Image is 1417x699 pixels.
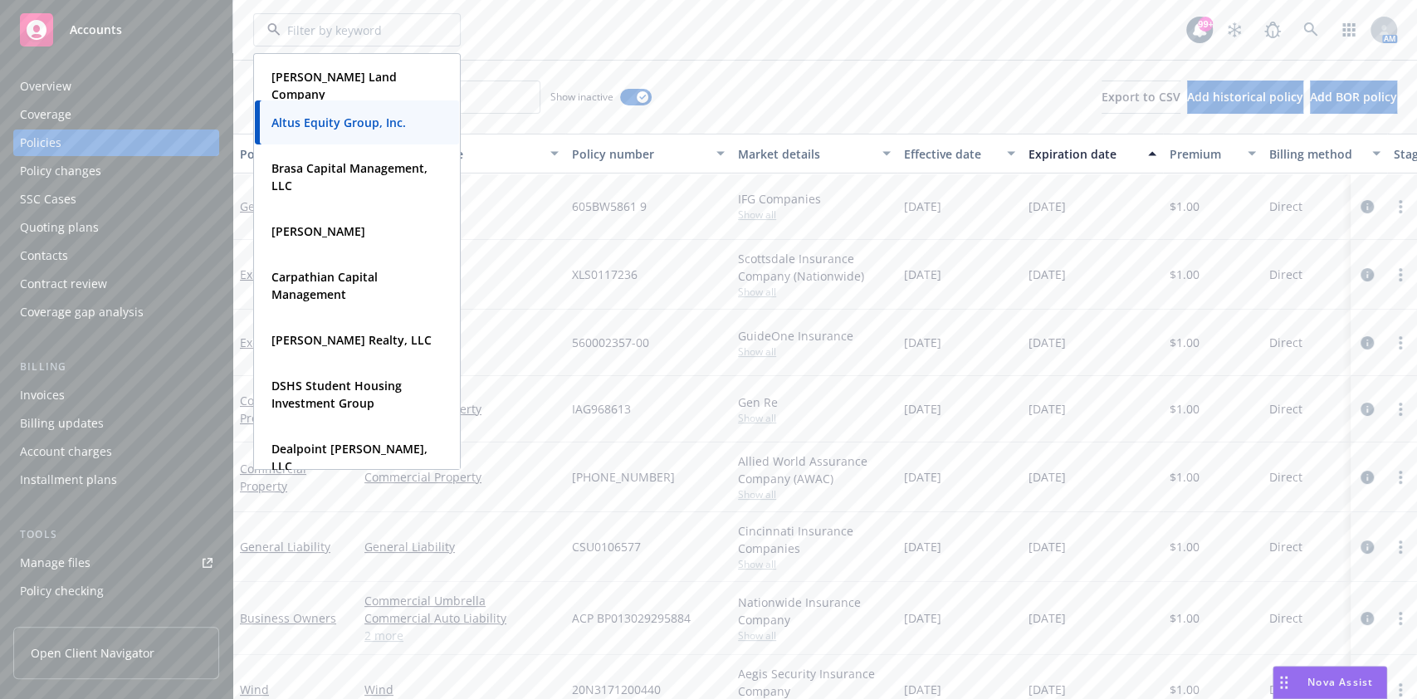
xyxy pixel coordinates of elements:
a: Excess Liability [240,266,323,282]
div: 99+ [1198,13,1213,28]
span: Manage exposures [13,606,219,633]
span: Show all [738,411,891,425]
div: Manage exposures [20,606,125,633]
a: circleInformation [1357,609,1377,628]
span: $1.00 [1170,681,1200,698]
span: Open Client Navigator [31,644,154,662]
a: Overview [13,73,219,100]
span: $1.00 [1170,334,1200,351]
a: Invoices [13,382,219,408]
button: Add historical policy [1187,81,1303,114]
a: Coverage [13,101,219,128]
span: [DATE] [904,334,941,351]
span: [DATE] [1029,198,1066,215]
span: Show all [738,345,891,359]
strong: Dealpoint [PERSON_NAME], LLC [271,441,428,474]
strong: [PERSON_NAME] Realty, LLC [271,332,432,348]
span: 605BW5861 9 [572,198,647,215]
span: Direct [1269,681,1302,698]
button: Export to CSV [1102,81,1180,114]
span: [DATE] [1029,266,1066,283]
div: Cincinnati Insurance Companies [738,522,891,557]
div: Policies [20,130,61,156]
a: Business Owners [240,610,336,626]
div: Policy changes [20,158,101,184]
strong: Carpathian Capital Management [271,269,378,302]
span: [DATE] [1029,400,1066,418]
a: General Liability [364,198,559,215]
span: [DATE] [904,198,941,215]
div: Allied World Assurance Company (AWAC) [738,452,891,487]
div: Market details [738,145,872,163]
div: Invoices [20,382,65,408]
span: ACP BP013029295884 [572,609,691,627]
div: Account charges [20,438,112,465]
div: Manage files [20,550,90,576]
div: Billing method [1269,145,1362,163]
a: more [1390,467,1410,487]
a: Commercial Property [364,468,559,486]
a: Contract review [13,271,219,297]
div: Drag to move [1273,667,1294,698]
a: Switch app [1332,13,1366,46]
a: Manage files [13,550,219,576]
button: Market details [731,134,897,174]
span: $1.00 [1170,609,1200,627]
button: Effective date [897,134,1022,174]
span: Accounts [70,23,122,37]
a: circleInformation [1357,265,1377,285]
a: circleInformation [1357,399,1377,419]
strong: Brasa Capital Management, LLC [271,160,428,193]
div: Policy details [240,145,333,163]
a: Commercial Property [240,393,306,426]
span: [DATE] [904,681,941,698]
button: Policy details [233,134,358,174]
a: Policy checking [13,578,219,604]
span: [DATE] [904,609,941,627]
a: more [1390,537,1410,557]
a: Commercial Umbrella [364,592,559,609]
a: Excess [364,266,559,283]
span: [DATE] [1029,468,1066,486]
span: Direct [1269,266,1302,283]
span: [PHONE_NUMBER] [572,468,675,486]
a: Excess Liability [240,335,323,350]
a: Stop snowing [1218,13,1251,46]
span: Add historical policy [1187,89,1303,105]
strong: [PERSON_NAME] Land Company [271,69,397,102]
a: Report a Bug [1256,13,1289,46]
div: Scottsdale Insurance Company (Nationwide) [738,250,891,285]
a: Wind [364,681,559,698]
span: Direct [1269,400,1302,418]
input: Filter by keyword [281,22,427,39]
a: Commercial Property [240,461,306,494]
span: $1.00 [1170,266,1200,283]
button: Policy number [565,134,731,174]
a: Installment plans [13,467,219,493]
div: Nationwide Insurance Company [738,594,891,628]
a: SSC Cases [13,186,219,213]
span: $1.00 [1170,538,1200,555]
a: circleInformation [1357,197,1377,217]
span: Show all [738,628,891,643]
a: 2 more [364,627,559,644]
strong: Altus Equity Group, Inc. [271,115,406,130]
a: Policy changes [13,158,219,184]
a: Billing updates [13,410,219,437]
a: Accounts [13,7,219,53]
span: Show all [738,487,891,501]
button: Billing method [1263,134,1387,174]
div: GuideOne Insurance [738,327,891,345]
span: XLS0117236 [572,266,638,283]
div: Overview [20,73,71,100]
span: Show all [738,285,891,299]
span: 560002357-00 [572,334,649,351]
span: Direct [1269,468,1302,486]
span: Direct [1269,198,1302,215]
div: Tools [13,526,219,543]
span: Export to CSV [1102,89,1180,105]
div: Premium [1170,145,1238,163]
a: Coverage gap analysis [13,299,219,325]
button: Add BOR policy [1310,81,1397,114]
div: Coverage [20,101,71,128]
